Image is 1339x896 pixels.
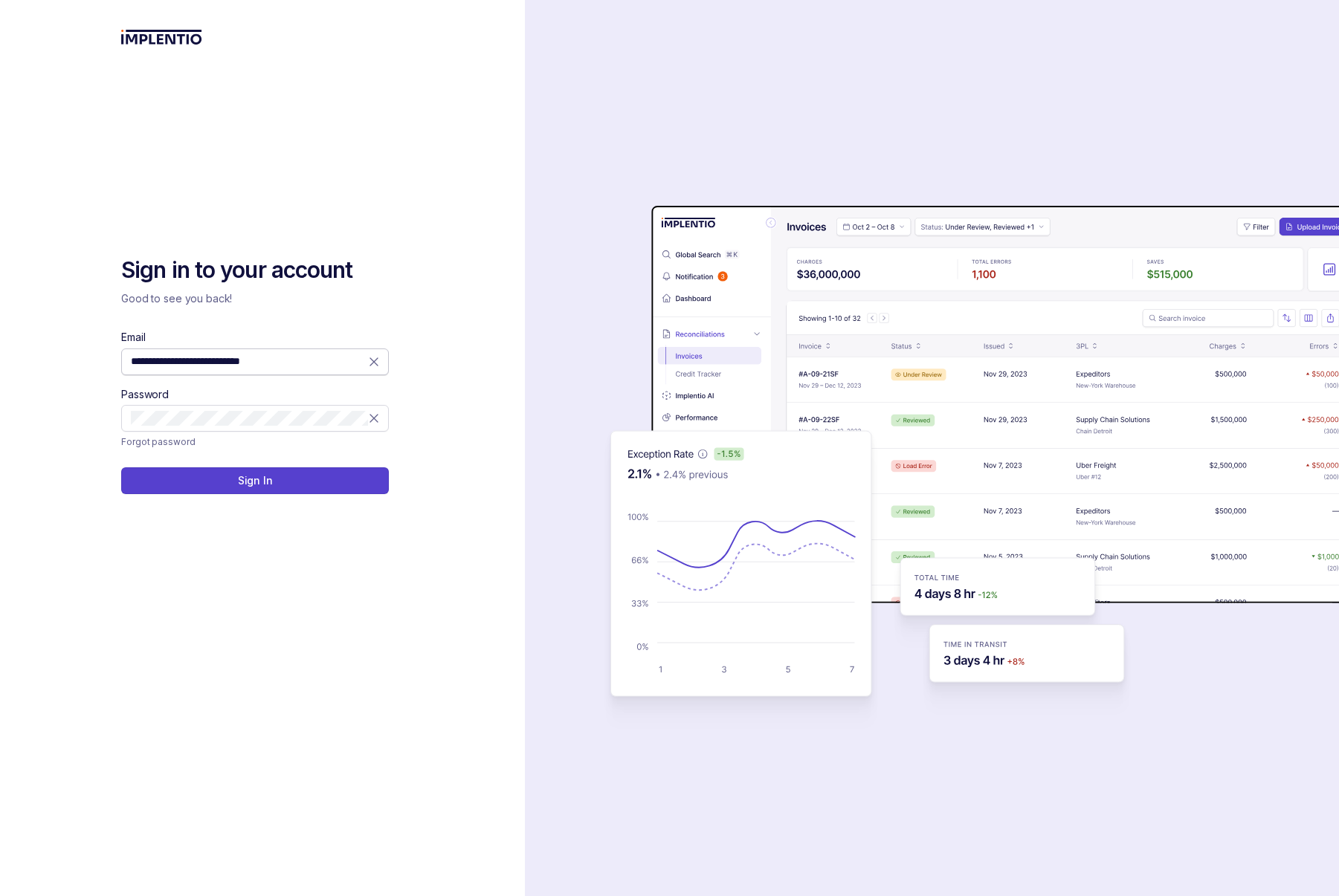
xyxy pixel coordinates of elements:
[121,30,202,45] img: logo
[121,330,145,345] label: Email
[121,387,169,402] label: Password
[121,256,389,285] h2: Sign in to your account
[121,435,195,449] p: Forgot password
[121,467,389,494] button: Sign In
[121,291,389,306] p: Good to see you back!
[238,473,273,488] p: Sign In
[121,435,195,449] a: Link Forgot password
